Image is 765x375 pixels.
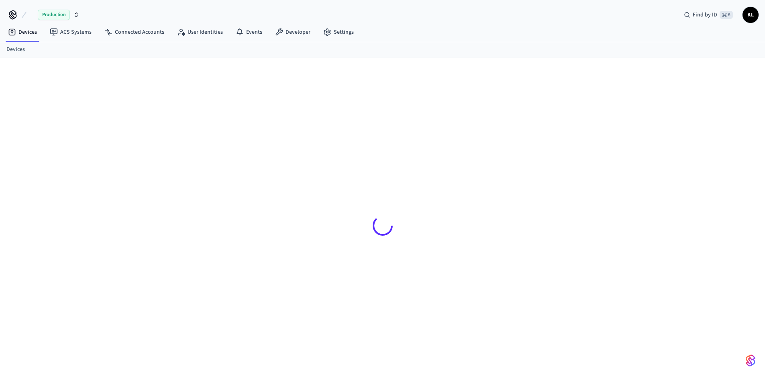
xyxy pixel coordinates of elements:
a: User Identities [171,25,229,39]
img: SeamLogoGradient.69752ec5.svg [746,354,755,367]
span: Production [38,10,70,20]
span: Find by ID [693,11,717,19]
a: ACS Systems [43,25,98,39]
div: Find by ID⌘ K [677,8,739,22]
button: KL [743,7,759,23]
a: Devices [6,45,25,54]
span: ⌘ K [720,11,733,19]
a: Connected Accounts [98,25,171,39]
a: Developer [269,25,317,39]
a: Events [229,25,269,39]
a: Settings [317,25,360,39]
a: Devices [2,25,43,39]
span: KL [743,8,758,22]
